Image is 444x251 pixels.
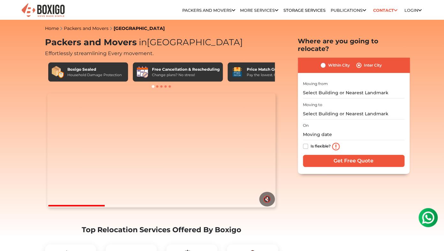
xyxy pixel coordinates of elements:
[47,93,275,207] video: Your browser does not support the video tag.
[303,123,309,128] label: On
[404,8,421,13] a: Login
[231,66,244,78] img: Price Match Guarantee
[328,61,350,69] label: Within City
[247,67,295,72] div: Price Match Guarantee
[332,143,340,150] img: info
[137,37,243,47] span: [GEOGRAPHIC_DATA]
[303,102,322,108] label: Moving to
[303,81,328,87] label: Moving from
[45,50,154,56] span: Effortlessly streamlining Every movement.
[64,25,109,31] a: Packers and Movers
[240,8,278,13] a: More services
[303,155,404,167] input: Get Free Quote
[283,8,325,13] a: Storage Services
[247,72,295,78] div: Pay the lowest. Guaranteed!
[152,67,220,72] div: Free Cancellation & Rescheduling
[45,226,278,234] h2: Top Relocation Services Offered By Boxigo
[364,61,382,69] label: Inter City
[303,87,404,98] input: Select Building or Nearest Landmark
[45,37,278,48] h1: Packers and Movers
[371,5,399,15] a: Contact
[136,66,149,78] img: Free Cancellation & Rescheduling
[259,192,275,206] button: 🔇
[298,37,410,53] h2: Where are you going to relocate?
[51,66,64,78] img: Boxigo Sealed
[67,72,122,78] div: Household Damage Protection
[21,3,65,18] img: Boxigo
[139,37,147,47] span: in
[152,72,220,78] div: Change plans? No stress!
[45,25,59,31] a: Home
[67,67,122,72] div: Boxigo Sealed
[311,142,331,149] label: Is flexible?
[303,108,404,119] input: Select Building or Nearest Landmark
[182,8,235,13] a: Packers and Movers
[114,25,165,31] a: [GEOGRAPHIC_DATA]
[331,8,366,13] a: Publications
[303,129,404,140] input: Moving date
[6,6,19,19] img: whatsapp-icon.svg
